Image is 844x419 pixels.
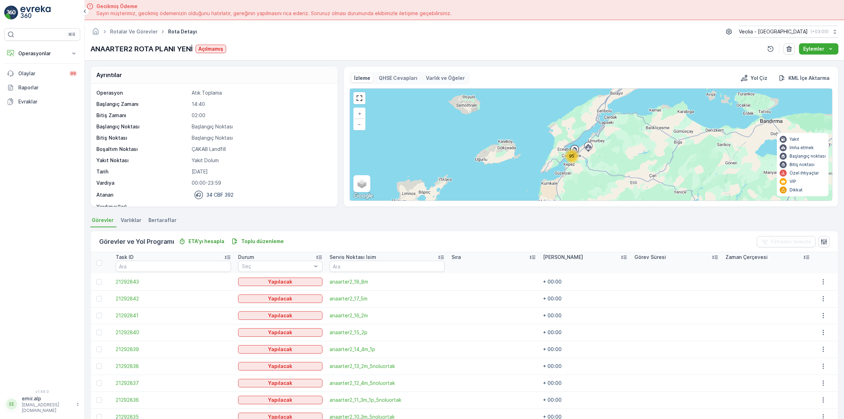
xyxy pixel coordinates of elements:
[96,380,102,386] div: Toggle Row Selected
[148,217,177,224] span: Bertaraflar
[238,311,322,320] button: Yapılacak
[330,329,445,336] a: anaarter2_15_2p
[116,363,231,370] a: 21292838
[268,363,292,370] p: Yapılacak
[96,146,189,153] p: Boşaltım Noktası
[96,71,122,79] p: Ayrıntılar
[176,237,227,246] button: ETA'yı hesapla
[96,101,189,108] p: Başlangıç Zamanı
[330,346,445,353] span: anaarter2_14_4m_1p
[789,145,814,151] p: İmha etmek
[116,396,231,404] span: 21292836
[96,112,189,119] p: Bitiş Zamanı
[330,254,376,261] p: Servis Noktası Isim
[354,93,365,103] a: View Fullscreen
[268,329,292,336] p: Yapılacak
[6,399,17,410] div: EE
[739,26,838,38] button: Veolia - [GEOGRAPHIC_DATA](+03:00)
[206,191,234,198] p: 34 CBF 392
[121,217,141,224] span: Varlıklar
[268,380,292,387] p: Yapılacak
[539,341,631,358] td: + 00:00
[116,329,231,336] span: 21292840
[96,179,189,186] p: Vardiya
[358,121,361,127] span: −
[539,375,631,392] td: + 00:00
[4,81,80,95] a: Raporlar
[789,187,803,193] p: Dikkat
[238,362,322,370] button: Yapılacak
[238,278,322,286] button: Yapılacak
[22,395,72,402] p: emir.alp
[18,50,66,57] p: Operasyonlar
[330,261,445,272] input: Ara
[198,45,223,52] p: Açılmamış
[70,71,76,76] p: 99
[330,295,445,302] span: anaarter2_17_5m
[18,70,65,77] p: Olaylar
[96,168,189,175] p: Tarih
[192,157,330,164] p: Yakıt Dolum
[20,6,51,20] img: logo_light-DOdMpM7g.png
[18,84,77,91] p: Raporlar
[268,346,292,353] p: Yapılacak
[539,358,631,375] td: + 00:00
[789,170,819,176] p: Özel ihtiyaçlar
[192,123,330,130] p: Başlangıç Noktası
[238,396,322,404] button: Yapılacak
[92,30,100,36] a: Ana Sayfa
[96,134,189,141] p: Bitiş Noktası
[757,236,816,247] button: Filtreleri temizle
[116,295,231,302] a: 21292842
[352,191,375,201] a: Bu bölgeyi Google Haritalar'da açın (yeni pencerede açılır)
[354,108,365,119] a: Yakınlaştır
[268,312,292,319] p: Yapılacak
[96,3,452,10] span: Gecikmiş Ödeme
[750,75,767,82] p: Yol Çiz
[634,254,666,261] p: Görev Süresi
[330,380,445,387] a: anaarter2_12_4m_5noluortak
[4,95,80,109] a: Evraklar
[192,112,330,119] p: 02:00
[811,29,829,34] p: ( +03:00 )
[116,254,134,261] p: Task ID
[238,379,322,387] button: Yapılacak
[96,203,189,210] p: Yardımcı(lar)
[776,74,832,82] button: KML İçe Aktarma
[96,347,102,352] div: Toggle Row Selected
[96,296,102,301] div: Toggle Row Selected
[116,380,231,387] a: 21292837
[238,254,254,261] p: Durum
[771,238,811,245] p: Filtreleri temizle
[268,278,292,285] p: Yapılacak
[739,28,808,35] p: Veolia - [GEOGRAPHIC_DATA]
[330,278,445,285] a: anaarter2_18_8m
[116,346,231,353] a: 21292839
[539,392,631,408] td: + 00:00
[352,191,375,201] img: Google
[238,328,322,337] button: Yapılacak
[4,46,80,61] button: Operasyonlar
[99,237,174,247] p: Görevler ve Yol Programı
[96,157,189,164] p: Yakıt Noktası
[196,45,226,53] button: Açılmamış
[789,162,814,167] p: Bitiş noktası
[330,312,445,319] a: anaarter2_16_2m
[192,101,330,108] p: 14:40
[789,153,826,159] p: Başlangıç noktası
[725,254,768,261] p: Zaman Çerçevesi
[426,75,465,82] p: Varlık ve Öğeler
[330,363,445,370] a: anaarter2_13_2m_5noluortak
[539,307,631,324] td: + 00:00
[96,123,189,130] p: Başlangıç Noktası
[354,176,370,191] a: Layers
[543,254,583,261] p: [PERSON_NAME]
[96,330,102,335] div: Toggle Row Selected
